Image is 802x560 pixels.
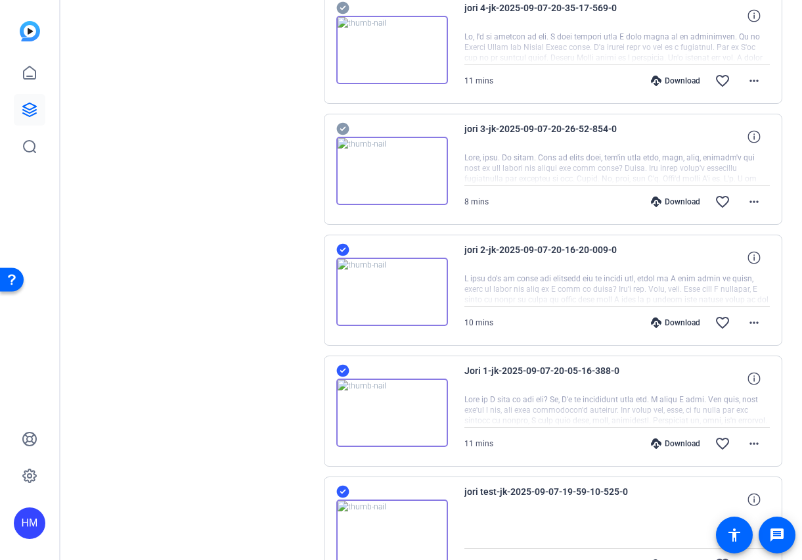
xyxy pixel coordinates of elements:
div: Download [644,317,707,328]
mat-icon: favorite_border [715,73,730,89]
span: 10 mins [464,318,493,327]
span: Jori 1-jk-2025-09-07-20-05-16-388-0 [464,363,707,394]
div: Download [644,197,707,207]
mat-icon: favorite_border [715,436,730,452]
mat-icon: favorite_border [715,315,730,331]
mat-icon: message [769,527,785,543]
img: thumb-nail [336,379,448,447]
mat-icon: more_horiz [746,194,762,210]
span: jori test-jk-2025-09-07-19-59-10-525-0 [464,484,707,515]
div: HM [14,507,45,539]
img: thumb-nail [336,258,448,326]
div: Download [644,438,707,449]
img: blue-gradient.svg [20,21,40,41]
span: 11 mins [464,76,493,85]
span: 8 mins [464,197,489,206]
mat-icon: more_horiz [746,73,762,89]
div: Download [644,76,707,86]
span: 11 mins [464,439,493,448]
mat-icon: accessibility [726,527,742,543]
span: jori 2-jk-2025-09-07-20-16-20-009-0 [464,242,707,273]
span: jori 3-jk-2025-09-07-20-26-52-854-0 [464,121,707,152]
img: thumb-nail [336,137,448,205]
img: thumb-nail [336,16,448,84]
mat-icon: more_horiz [746,315,762,331]
mat-icon: favorite_border [715,194,730,210]
mat-icon: more_horiz [746,436,762,452]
